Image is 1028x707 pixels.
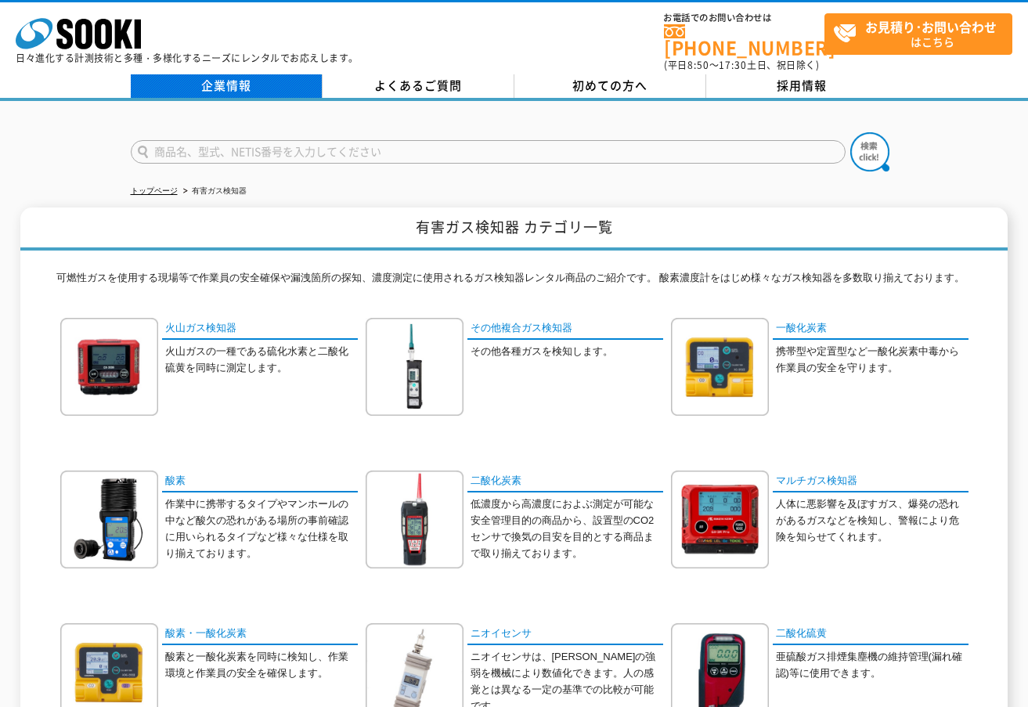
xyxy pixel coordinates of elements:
a: 酸素・一酸化炭素 [162,623,358,646]
img: その他複合ガス検知器 [366,318,464,416]
img: btn_search.png [850,132,889,171]
a: 酸素 [162,471,358,493]
span: (平日 ～ 土日、祝日除く) [664,58,819,72]
img: マルチガス検知器 [671,471,769,568]
a: その他複合ガス検知器 [467,318,663,341]
span: 初めての方へ [572,77,647,94]
a: よくあるご質問 [323,74,514,98]
p: 人体に悪影響を及ぼすガス、爆発の恐れがあるガスなどを検知し、警報により危険を知らせてくれます。 [776,496,968,545]
a: お見積り･お問い合わせはこちら [824,13,1012,55]
a: 二酸化炭素 [467,471,663,493]
p: 低濃度から高濃度におよぶ測定が可能な安全管理目的の商品から、設置型のCO2センサで換気の目安を目的とする商品まで取り揃えております。 [471,496,663,561]
p: 亜硫酸ガス排煙集塵機の維持管理(漏れ確認)等に使用できます。 [776,649,968,682]
img: 酸素 [60,471,158,568]
p: 作業中に携帯するタイプやマンホールの中など酸欠の恐れがある場所の事前確認に用いられるタイプなど様々な仕様を取り揃えております。 [165,496,358,561]
a: 企業情報 [131,74,323,98]
p: 可燃性ガスを使用する現場等で作業員の安全確保や漏洩箇所の探知、濃度測定に使用されるガス検知器レンタル商品のご紹介です。 酸素濃度計をはじめ様々なガス検知器を多数取り揃えております。 [56,270,972,294]
strong: お見積り･お問い合わせ [865,17,997,36]
p: その他各種ガスを検知します。 [471,344,663,360]
a: 採用情報 [706,74,898,98]
a: トップページ [131,186,178,195]
h1: 有害ガス検知器 カテゴリ一覧 [20,207,1007,251]
img: 二酸化炭素 [366,471,464,568]
span: 8:50 [687,58,709,72]
li: 有害ガス検知器 [180,183,247,200]
a: 一酸化炭素 [773,318,968,341]
p: 日々進化する計測技術と多種・多様化するニーズにレンタルでお応えします。 [16,53,359,63]
a: 火山ガス検知器 [162,318,358,341]
a: ニオイセンサ [467,623,663,646]
p: 携帯型や定置型など一酸化炭素中毒から作業員の安全を守ります。 [776,344,968,377]
input: 商品名、型式、NETIS番号を入力してください [131,140,846,164]
p: 酸素と一酸化炭素を同時に検知し、作業環境と作業員の安全を確保します。 [165,649,358,682]
span: 17:30 [719,58,747,72]
a: 二酸化硫黄 [773,623,968,646]
span: お電話でのお問い合わせは [664,13,824,23]
img: 一酸化炭素 [671,318,769,416]
a: マルチガス検知器 [773,471,968,493]
span: はこちら [833,14,1012,53]
a: 初めての方へ [514,74,706,98]
img: 火山ガス検知器 [60,318,158,416]
a: [PHONE_NUMBER] [664,24,824,56]
p: 火山ガスの一種である硫化水素と二酸化硫黄を同時に測定します。 [165,344,358,377]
